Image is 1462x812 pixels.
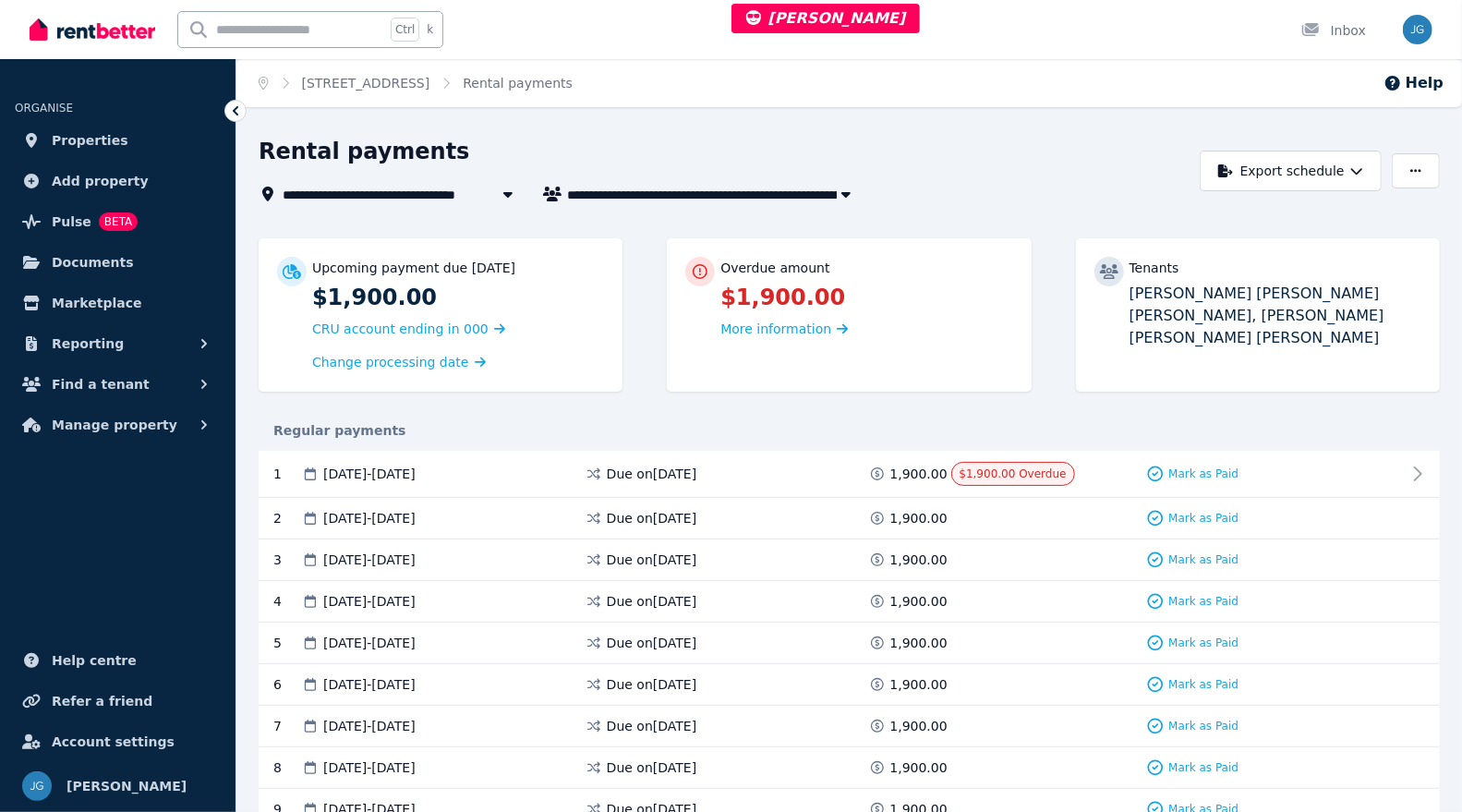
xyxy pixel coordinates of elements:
[15,406,221,443] button: Manage property
[890,592,948,611] span: 1,900.00
[15,102,73,115] span: ORGANISE
[890,717,948,735] span: 1,900.00
[15,325,221,362] button: Reporting
[52,211,91,233] span: Pulse
[890,465,948,483] span: 1,900.00
[607,509,697,527] span: Due on [DATE]
[15,122,221,159] a: Properties
[312,283,604,312] p: $1,900.00
[323,509,416,527] span: [DATE] - [DATE]
[1200,151,1382,191] button: Export schedule
[890,551,948,569] span: 1,900.00
[259,137,470,166] h1: Rental payments
[52,251,134,273] span: Documents
[273,717,301,735] div: 7
[323,717,416,735] span: [DATE] - [DATE]
[890,634,948,652] span: 1,900.00
[273,634,301,652] div: 5
[15,163,221,200] a: Add property
[15,203,221,240] a: PulseBETA
[1383,72,1444,94] button: Help
[607,465,697,483] span: Due on [DATE]
[890,509,948,527] span: 1,900.00
[15,723,221,760] a: Account settings
[52,690,152,712] span: Refer a friend
[312,259,515,277] p: Upcoming payment due [DATE]
[312,321,489,336] span: CRU account ending in 000
[15,285,221,321] a: Marketplace
[427,22,433,37] span: k
[15,683,221,720] a: Refer a friend
[52,731,175,753] span: Account settings
[22,771,52,801] img: Jeremy Goldschmidt
[607,758,697,777] span: Due on [DATE]
[273,675,301,694] div: 6
[1168,636,1238,650] span: Mark as Paid
[15,642,221,679] a: Help centre
[1168,467,1238,481] span: Mark as Paid
[1130,259,1179,277] p: Tenants
[391,18,419,42] span: Ctrl
[1130,283,1421,349] p: [PERSON_NAME] [PERSON_NAME] [PERSON_NAME], [PERSON_NAME] [PERSON_NAME] [PERSON_NAME]
[323,675,416,694] span: [DATE] - [DATE]
[323,551,416,569] span: [DATE] - [DATE]
[52,649,137,672] span: Help centre
[312,353,469,371] span: Change processing date
[323,465,416,483] span: [DATE] - [DATE]
[890,675,948,694] span: 1,900.00
[607,551,697,569] span: Due on [DATE]
[890,758,948,777] span: 1,900.00
[66,775,187,797] span: [PERSON_NAME]
[607,717,697,735] span: Due on [DATE]
[1403,15,1432,44] img: Jeremy Goldschmidt
[15,366,221,403] button: Find a tenant
[302,76,430,91] a: [STREET_ADDRESS]
[323,592,416,611] span: [DATE] - [DATE]
[1168,511,1238,526] span: Mark as Paid
[273,551,301,569] div: 3
[52,129,128,151] span: Properties
[30,16,155,43] img: RentBetter
[1168,719,1238,733] span: Mark as Paid
[1168,594,1238,609] span: Mark as Paid
[1301,21,1366,40] div: Inbox
[99,212,138,231] span: BETA
[1168,677,1238,692] span: Mark as Paid
[312,353,486,371] a: Change processing date
[52,292,141,314] span: Marketplace
[720,259,829,277] p: Overdue amount
[15,244,221,281] a: Documents
[52,333,124,355] span: Reporting
[607,675,697,694] span: Due on [DATE]
[960,467,1067,480] span: $1,900.00 Overdue
[236,59,595,107] nav: Breadcrumb
[52,414,177,436] span: Manage property
[52,373,150,395] span: Find a tenant
[323,634,416,652] span: [DATE] - [DATE]
[720,283,1012,312] p: $1,900.00
[720,321,831,336] span: More information
[607,592,697,611] span: Due on [DATE]
[1168,552,1238,567] span: Mark as Paid
[273,462,301,486] div: 1
[323,758,416,777] span: [DATE] - [DATE]
[52,170,149,192] span: Add property
[259,421,1440,440] div: Regular payments
[1168,760,1238,775] span: Mark as Paid
[273,758,301,777] div: 8
[273,509,301,527] div: 2
[273,592,301,611] div: 4
[607,634,697,652] span: Due on [DATE]
[746,9,906,27] span: [PERSON_NAME]
[463,74,573,92] span: Rental payments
